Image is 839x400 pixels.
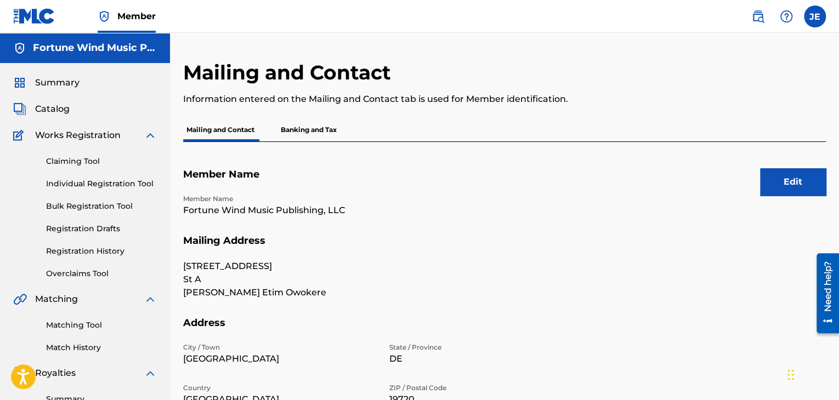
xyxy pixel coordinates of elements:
[13,129,27,142] img: Works Registration
[183,194,376,204] p: Member Name
[35,76,80,89] span: Summary
[144,129,157,142] img: expand
[98,10,111,23] img: Top Rightsholder
[117,10,156,22] span: Member
[183,383,376,393] p: Country
[808,249,839,338] iframe: Resource Center
[46,319,157,331] a: Matching Tool
[35,367,76,380] span: Royalties
[751,10,764,23] img: search
[183,260,376,273] p: [STREET_ADDRESS]
[183,118,258,141] p: Mailing and Contact
[389,383,582,393] p: ZIP / Postal Code
[144,293,157,306] img: expand
[787,358,794,391] div: Drag
[389,342,582,352] p: State / Province
[35,102,70,116] span: Catalog
[46,178,157,190] a: Individual Registration Tool
[13,367,26,380] img: Royalties
[46,156,157,167] a: Claiming Tool
[183,204,376,217] p: Fortune Wind Music Publishing, LLC
[46,223,157,235] a: Registration Drafts
[13,102,26,116] img: Catalog
[780,10,793,23] img: help
[784,347,839,400] iframe: Chat Widget
[183,286,376,299] p: [PERSON_NAME] Etim Owokere
[183,60,396,85] h2: Mailing and Contact
[46,201,157,212] a: Bulk Registration Tool
[775,5,797,27] div: Help
[13,293,27,306] img: Matching
[760,168,826,196] button: Edit
[35,293,78,306] span: Matching
[33,42,157,54] h5: Fortune Wind Music Publishing, LLC
[183,317,826,342] h5: Address
[389,352,582,365] p: DE
[183,273,376,286] p: St A
[13,8,55,24] img: MLC Logo
[747,5,769,27] a: Public Search
[183,93,678,106] p: Information entered on the Mailing and Contact tab is used for Member identification.
[183,342,376,352] p: City / Town
[46,342,157,353] a: Match History
[13,76,80,89] a: SummarySummary
[46,245,157,257] a: Registration History
[35,129,121,142] span: Works Registration
[144,367,157,380] img: expand
[277,118,340,141] p: Banking and Tax
[13,42,26,55] img: Accounts
[46,268,157,279] a: Overclaims Tool
[183,235,826,260] h5: Mailing Address
[183,168,826,194] h5: Member Name
[13,76,26,89] img: Summary
[183,352,376,365] p: [GEOGRAPHIC_DATA]
[804,5,826,27] div: User Menu
[13,102,70,116] a: CatalogCatalog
